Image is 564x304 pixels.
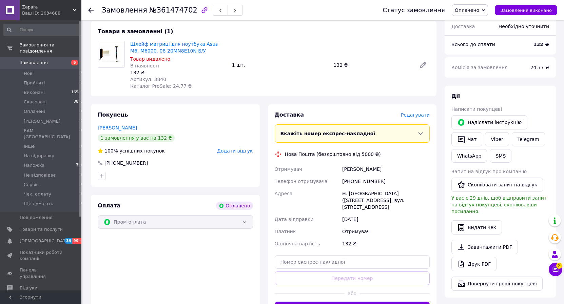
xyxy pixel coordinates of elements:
button: Повернути гроші покупцеві [451,277,543,291]
span: №361474702 [149,6,197,14]
div: [DATE] [341,213,431,225]
span: Адреса [275,191,293,196]
span: 8 [81,128,83,140]
span: Написати покупцеві [451,106,502,112]
span: Запит на відгук про компанію [451,169,527,174]
span: Замовлення [102,6,147,14]
span: 6 [81,108,83,115]
div: [PERSON_NAME] [341,163,431,175]
span: Дата відправки [275,217,314,222]
div: 132 ₴ [130,69,227,76]
a: Viber [485,132,509,146]
span: Наложка [24,162,45,168]
span: 1 [81,153,83,159]
button: Видати чек [451,220,502,235]
span: Товар видалено [130,56,170,62]
span: 0 [81,172,83,178]
span: Відгуки [20,285,37,291]
button: Чат з покупцем2 [549,263,562,276]
span: Дії [451,93,460,99]
span: 39 [64,238,72,244]
div: успішних покупок [98,147,165,154]
span: 52 [78,118,83,124]
span: Чек. оплату [24,191,51,197]
span: Редагувати [401,112,430,118]
span: Отримувач [275,166,302,172]
div: Статус замовлення [383,7,445,14]
span: На відправку [24,153,54,159]
div: 1 замовлення у вас на 132 ₴ [98,134,175,142]
span: 0 [81,182,83,188]
div: 132 ₴ [331,60,413,70]
a: [PERSON_NAME] [98,125,137,130]
span: Виконані [24,89,45,96]
a: WhatsApp [451,149,487,163]
span: 390 [76,162,83,168]
button: Надіслати інструкцію [451,115,527,129]
div: [PHONE_NUMBER] [104,160,149,166]
div: Необхідно уточнити [494,19,553,34]
span: 100% [104,148,118,154]
div: Повернутися назад [88,7,94,14]
span: 2 [556,263,562,269]
span: Оплачені [24,108,45,115]
button: Скопіювати запит на відгук [451,178,543,192]
button: Замовлення виконано [495,5,557,15]
span: В наявності [130,63,159,68]
a: Telegram [512,132,545,146]
span: RAM [GEOGRAPHIC_DATA] [24,128,81,140]
div: 1 шт. [229,60,331,70]
span: 5 [71,60,78,65]
span: Доставка [451,24,475,29]
span: 51 [78,80,83,86]
span: 5 [81,70,83,77]
span: Покупець [98,112,128,118]
span: Вкажіть номер експрес-накладної [280,131,375,136]
div: Ваш ID: 2634688 [22,10,81,16]
button: Чат [451,132,482,146]
span: Оплачено [455,7,479,13]
a: Редагувати [416,58,430,72]
span: Повідомлення [20,215,53,221]
span: Каталог ProSale: 24.77 ₴ [130,83,192,89]
span: Артикул: 3840 [130,77,166,82]
span: 16581 [71,89,83,96]
span: Додати відгук [217,148,253,154]
span: 0 [81,143,83,149]
span: Телефон отримувача [275,179,328,184]
span: 99+ [72,238,83,244]
span: Не відповідає [24,172,56,178]
a: Завантажити PDF [451,240,518,254]
input: Пошук [3,24,84,36]
a: Шлейф матриці для ноутбука Asus M6, M6000. 08-20MN8E10N Б/У [130,41,218,54]
span: Комісія за замовлення [451,65,508,70]
span: 0 [81,201,83,207]
span: Замовлення та повідомлення [20,42,81,54]
div: Нова Пошта (безкоштовно від 5000 ₴) [283,151,383,158]
span: Показники роботи компанії [20,249,63,262]
span: Платник [275,229,296,234]
img: Шлейф матриці для ноутбука Asus M6, M6000. 08-20MN8E10N Б/У [98,45,124,64]
span: Сервіс [24,182,39,188]
span: [PERSON_NAME] [24,118,60,124]
span: У вас є 29 днів, щоб відправити запит на відгук покупцеві, скопіювавши посилання. [451,195,547,214]
span: Доставка [275,112,304,118]
div: Отримувач [341,225,431,238]
span: Товари в замовленні (1) [98,28,173,35]
span: Замовлення виконано [500,8,552,13]
span: Інше [24,143,35,149]
span: Нові [24,70,34,77]
span: Замовлення [20,60,48,66]
span: Оплата [98,202,120,209]
span: Zapara [22,4,73,10]
span: 24.77 ₴ [530,65,549,70]
b: 132 ₴ [533,42,549,47]
span: 0 [81,191,83,197]
a: Друк PDF [451,257,497,271]
span: [DEMOGRAPHIC_DATA] [20,238,70,244]
span: Прийняті [24,80,45,86]
span: Ще думають [24,201,53,207]
input: Номер експрес-накладної [275,255,430,269]
div: м. [GEOGRAPHIC_DATA] ([STREET_ADDRESS]: вул. [STREET_ADDRESS] [341,187,431,213]
div: Оплачено [216,202,253,210]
